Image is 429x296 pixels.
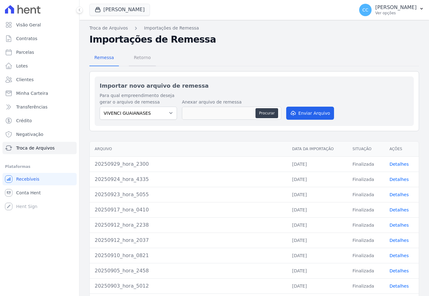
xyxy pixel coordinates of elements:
[89,50,119,66] a: Remessa
[2,173,77,185] a: Recebíveis
[287,187,348,202] td: [DATE]
[130,51,155,64] span: Retorno
[2,32,77,45] a: Contratos
[89,50,156,66] nav: Tab selector
[390,192,409,197] a: Detalhes
[2,101,77,113] a: Transferências
[390,238,409,243] a: Detalhes
[287,248,348,263] td: [DATE]
[100,92,177,105] label: Para qual empreendimento deseja gerar o arquivo de remessa
[95,160,282,168] div: 20250929_hora_2300
[16,145,55,151] span: Troca de Arquivos
[348,156,385,172] td: Finalizada
[2,128,77,141] a: Negativação
[2,187,77,199] a: Conta Hent
[390,207,409,212] a: Detalhes
[95,206,282,214] div: 20250917_hora_0410
[348,278,385,294] td: Finalizada
[95,282,282,290] div: 20250903_hora_5012
[348,263,385,278] td: Finalizada
[5,163,74,170] div: Plataformas
[95,252,282,259] div: 20250910_hora_0821
[348,141,385,157] th: Situação
[16,76,34,83] span: Clientes
[16,63,28,69] span: Lotes
[287,217,348,233] td: [DATE]
[287,233,348,248] td: [DATE]
[348,172,385,187] td: Finalizada
[91,51,118,64] span: Remessa
[287,263,348,278] td: [DATE]
[287,278,348,294] td: [DATE]
[16,190,41,196] span: Conta Hent
[287,172,348,187] td: [DATE]
[95,267,282,275] div: 20250905_hora_2458
[385,141,419,157] th: Ações
[2,114,77,127] a: Crédito
[390,162,409,167] a: Detalhes
[95,191,282,198] div: 20250923_hora_5055
[390,223,409,228] a: Detalhes
[89,4,150,16] button: [PERSON_NAME]
[375,11,417,16] p: Ver opções
[16,90,48,96] span: Minha Carteira
[390,177,409,182] a: Detalhes
[348,217,385,233] td: Finalizada
[95,237,282,244] div: 20250912_hora_2037
[100,81,409,90] h2: Importar novo arquivo de remessa
[144,25,199,31] a: Importações de Remessa
[2,46,77,58] a: Parcelas
[89,25,419,31] nav: Breadcrumb
[2,73,77,86] a: Clientes
[390,268,409,273] a: Detalhes
[2,87,77,99] a: Minha Carteira
[16,176,39,182] span: Recebíveis
[348,187,385,202] td: Finalizada
[16,35,37,42] span: Contratos
[129,50,156,66] a: Retorno
[286,107,334,120] button: Enviar Arquivo
[354,1,429,19] button: CC [PERSON_NAME] Ver opções
[16,131,43,137] span: Negativação
[287,202,348,217] td: [DATE]
[2,60,77,72] a: Lotes
[89,34,419,45] h2: Importações de Remessa
[287,156,348,172] td: [DATE]
[390,284,409,289] a: Detalhes
[348,248,385,263] td: Finalizada
[375,4,417,11] p: [PERSON_NAME]
[16,104,47,110] span: Transferências
[287,141,348,157] th: Data da Importação
[95,176,282,183] div: 20250924_hora_4335
[255,108,278,118] button: Procurar
[348,233,385,248] td: Finalizada
[362,8,368,12] span: CC
[95,221,282,229] div: 20250912_hora_2238
[16,49,34,55] span: Parcelas
[16,118,32,124] span: Crédito
[182,99,281,105] label: Anexar arquivo de remessa
[390,253,409,258] a: Detalhes
[2,142,77,154] a: Troca de Arquivos
[90,141,287,157] th: Arquivo
[348,202,385,217] td: Finalizada
[89,25,128,31] a: Troca de Arquivos
[2,19,77,31] a: Visão Geral
[16,22,41,28] span: Visão Geral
